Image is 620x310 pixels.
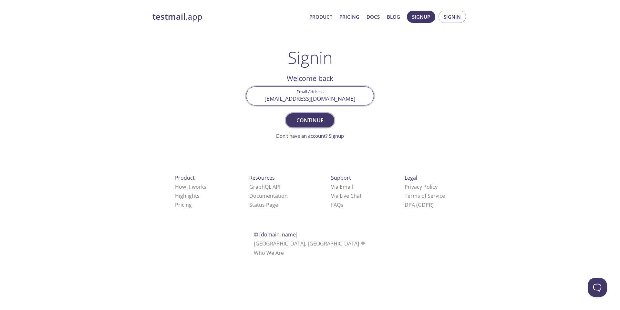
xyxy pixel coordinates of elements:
a: Pricing [175,201,192,208]
a: Privacy Policy [405,183,438,190]
a: Status Page [249,201,278,208]
a: Highlights [175,192,200,199]
strong: testmail [152,11,185,22]
a: FAQ [331,201,343,208]
a: Product [309,13,332,21]
span: Product [175,174,195,181]
span: © [DOMAIN_NAME] [254,231,297,238]
span: Continue [293,116,327,125]
span: Signin [444,13,461,21]
a: Documentation [249,192,288,199]
h2: Welcome back [246,73,374,84]
a: How it works [175,183,206,190]
button: Continue [286,113,334,127]
button: Signin [439,11,466,23]
a: Who We Are [254,249,284,256]
span: [GEOGRAPHIC_DATA], [GEOGRAPHIC_DATA] [254,240,367,247]
iframe: Help Scout Beacon - Open [588,278,607,297]
a: Pricing [339,13,359,21]
button: Signup [407,11,435,23]
a: GraphQL API [249,183,280,190]
span: Legal [405,174,417,181]
a: testmail.app [152,11,304,22]
a: Docs [367,13,380,21]
span: Resources [249,174,275,181]
span: s [341,201,343,208]
a: Don't have an account? Signup [276,133,344,139]
a: Via Live Chat [331,192,362,199]
a: Terms of Service [405,192,445,199]
span: Support [331,174,351,181]
h1: Signin [288,48,333,67]
a: DPA (GDPR) [405,201,434,208]
a: Blog [387,13,400,21]
span: Signup [412,13,430,21]
a: Via Email [331,183,353,190]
